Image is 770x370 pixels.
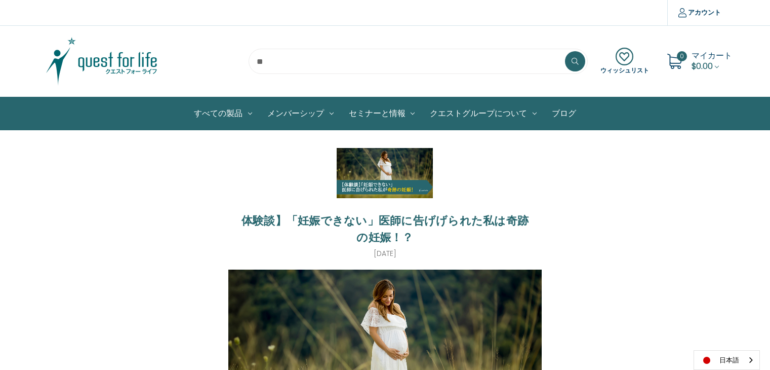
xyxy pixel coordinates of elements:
[692,50,732,61] span: マイカート
[694,351,759,369] a: 日本語
[186,97,260,130] a: All Products
[677,51,687,61] span: 0
[694,350,760,370] aside: Language selected: 日本語
[241,213,529,244] a: 体験談】「妊娠できない」医師に告げげられた私は奇跡の妊娠！？
[544,97,584,130] a: ブログ
[260,97,341,130] a: メンバーシップ
[228,248,542,259] p: [DATE]
[422,97,544,130] a: クエストグループについて
[692,50,732,72] a: Cart with 0 items
[692,60,713,72] span: $0.00
[694,350,760,370] div: Language
[341,97,423,130] a: セミナーと情報
[337,148,433,198] img: 体験談】「妊娠できない」医師に告げげられた私は奇跡の妊娠！？
[38,36,165,87] img: クエスト・グループ
[600,48,649,75] a: ウィッシュリスト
